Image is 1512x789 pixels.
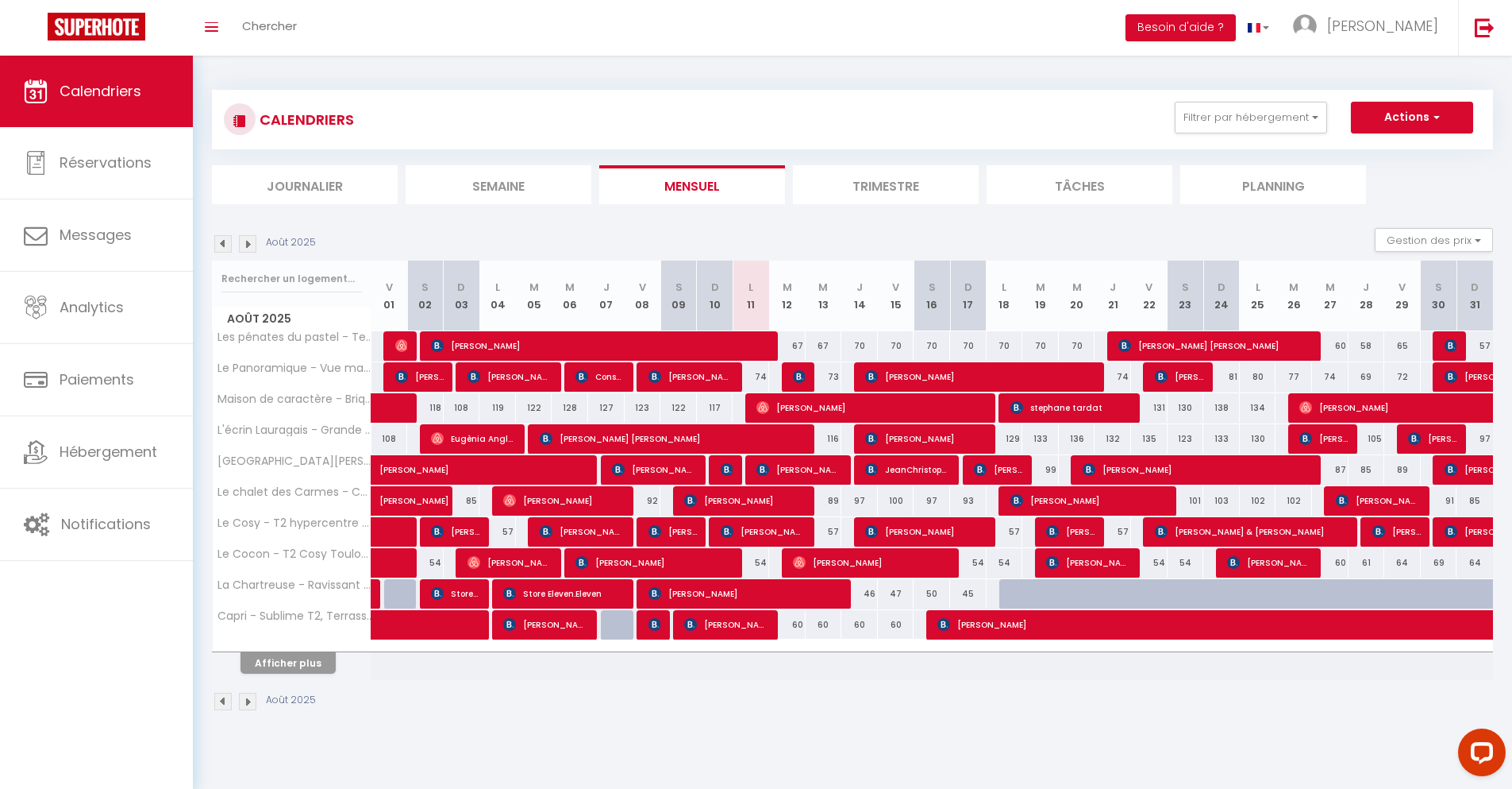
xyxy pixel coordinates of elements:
span: Le chalet des Carmes - Charmant T4 Hypercentre [215,486,374,498]
span: [PERSON_NAME] [865,424,987,454]
div: 102 [1275,486,1312,516]
span: [GEOGRAPHIC_DATA][PERSON_NAME] - Résidence avec piscine [215,455,374,467]
div: 46 [841,579,878,609]
div: 97 [841,486,878,516]
abbr: L [1002,280,1006,295]
span: Consolación Jurado [575,362,624,392]
div: 123 [625,393,661,423]
span: [PERSON_NAME] [648,362,733,392]
abbr: V [1399,280,1406,295]
span: [PERSON_NAME] [612,454,697,485]
div: 69 [1348,362,1385,392]
span: Réservations [60,153,152,172]
div: 54 [1131,548,1168,578]
button: Filtrer par hébergement [1175,102,1327,133]
div: 70 [914,331,950,361]
span: L'écrin Lauragais - Grande maison, 3 chambres 3sdb [215,424,374,436]
span: Store Eleven.Eleven [431,578,479,609]
abbr: S [1182,280,1189,295]
span: Maison de caractère - Brique rouge [215,393,374,405]
div: 85 [1348,455,1385,485]
span: [PERSON_NAME]-Ballijns [1046,516,1095,547]
div: 70 [1022,331,1059,361]
th: 24 [1203,261,1240,331]
span: [PERSON_NAME] & [PERSON_NAME] [1155,516,1349,547]
li: Trimestre [793,165,979,204]
span: [PERSON_NAME] [648,516,697,547]
div: 119 [479,393,516,423]
p: Août 2025 [266,235,316,250]
div: 85 [1456,486,1493,516]
div: 60 [1312,548,1348,578]
abbr: L [1256,280,1260,295]
span: Analytics [60,297,124,317]
span: [PERSON_NAME] [1010,485,1168,516]
th: 07 [588,261,625,331]
span: Les pénates du pastel - Terrasse & Jardin [215,331,374,343]
th: 02 [407,261,444,331]
th: 30 [1421,261,1457,331]
span: [PERSON_NAME] [1046,547,1131,578]
th: 08 [625,261,661,331]
div: 58 [1348,331,1385,361]
th: 26 [1275,261,1312,331]
div: 80 [1240,362,1276,392]
div: 65 [1384,331,1421,361]
th: 16 [914,261,950,331]
img: Super Booking [48,13,145,41]
div: 105 [1348,424,1385,454]
abbr: M [565,280,575,295]
th: 27 [1312,261,1348,331]
span: [PERSON_NAME] [575,547,733,578]
div: 67 [769,331,806,361]
input: Rechercher un logement... [221,265,362,293]
span: [PERSON_NAME] [PERSON_NAME] [1118,331,1313,361]
div: 108 [371,424,408,454]
span: Hébergement [60,442,157,462]
div: 129 [987,424,1023,454]
a: [PERSON_NAME] [371,455,408,485]
th: 03 [444,261,480,331]
span: [PERSON_NAME] [793,547,951,578]
span: [PERSON_NAME] [1227,547,1312,578]
th: 20 [1059,261,1095,331]
span: Capri - Sublime T2, Terrasse couverte & Parking [215,610,374,622]
div: 102 [1240,486,1276,516]
div: 130 [1168,393,1204,423]
li: Journalier [212,165,398,204]
span: Messages [60,225,132,245]
button: Afficher plus [240,652,336,674]
div: 57 [806,517,842,547]
span: [PERSON_NAME] [684,609,769,640]
div: 89 [806,486,842,516]
div: 57 [479,517,516,547]
div: 81 [1203,362,1240,392]
th: 29 [1384,261,1421,331]
div: 97 [1456,424,1493,454]
abbr: S [421,280,429,295]
div: 70 [987,331,1023,361]
abbr: D [964,280,972,295]
span: Chercher [242,17,297,34]
span: [PERSON_NAME] [540,516,625,547]
div: 70 [841,331,878,361]
div: 77 [1275,362,1312,392]
span: Août 2025 [213,307,371,331]
abbr: M [1072,280,1082,295]
abbr: M [783,280,792,295]
div: 128 [552,393,588,423]
div: 73 [806,362,842,392]
div: 57 [1456,331,1493,361]
abbr: J [1363,280,1369,295]
abbr: S [1435,280,1442,295]
div: 70 [1059,331,1095,361]
span: [PERSON_NAME] [PERSON_NAME] [431,516,479,547]
div: 70 [878,331,914,361]
div: 91 [1421,486,1457,516]
div: 60 [769,610,806,640]
div: 60 [806,610,842,640]
abbr: D [1471,280,1479,295]
div: 93 [950,486,987,516]
div: 136 [1059,424,1095,454]
div: 70 [950,331,987,361]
